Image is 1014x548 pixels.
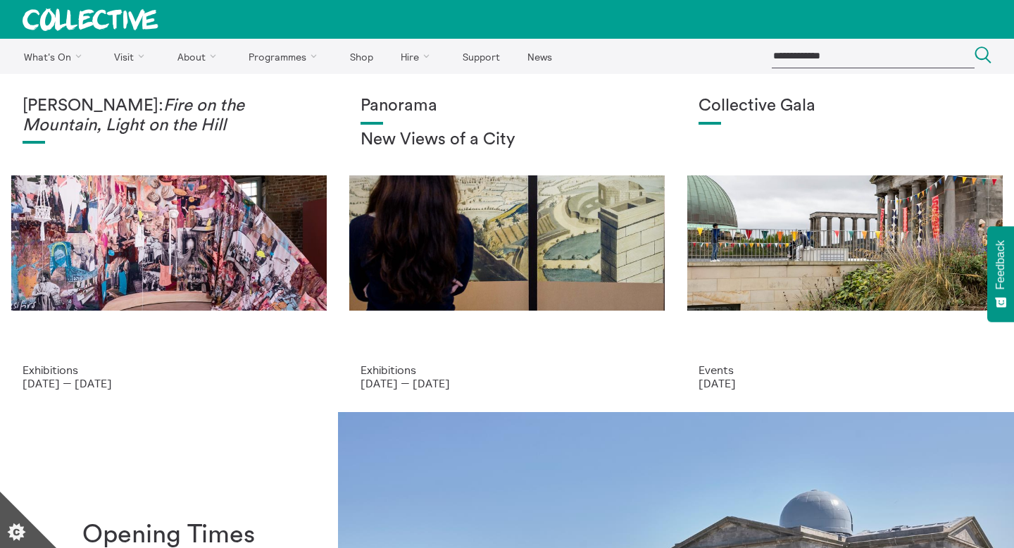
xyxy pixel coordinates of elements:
[676,74,1014,412] a: Collective Gala 2023. Image credit Sally Jubb. Collective Gala Events [DATE]
[11,39,99,74] a: What's On
[338,74,676,412] a: Collective Panorama June 2025 small file 8 Panorama New Views of a City Exhibitions [DATE] — [DATE]
[237,39,335,74] a: Programmes
[450,39,512,74] a: Support
[361,96,653,116] h1: Panorama
[994,240,1007,289] span: Feedback
[23,96,315,135] h1: [PERSON_NAME]:
[23,97,244,134] em: Fire on the Mountain, Light on the Hill
[23,377,315,390] p: [DATE] — [DATE]
[515,39,564,74] a: News
[699,377,991,390] p: [DATE]
[699,363,991,376] p: Events
[337,39,385,74] a: Shop
[23,363,315,376] p: Exhibitions
[361,130,653,150] h2: New Views of a City
[361,377,653,390] p: [DATE] — [DATE]
[987,226,1014,322] button: Feedback - Show survey
[389,39,448,74] a: Hire
[361,363,653,376] p: Exhibitions
[102,39,163,74] a: Visit
[699,96,991,116] h1: Collective Gala
[165,39,234,74] a: About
